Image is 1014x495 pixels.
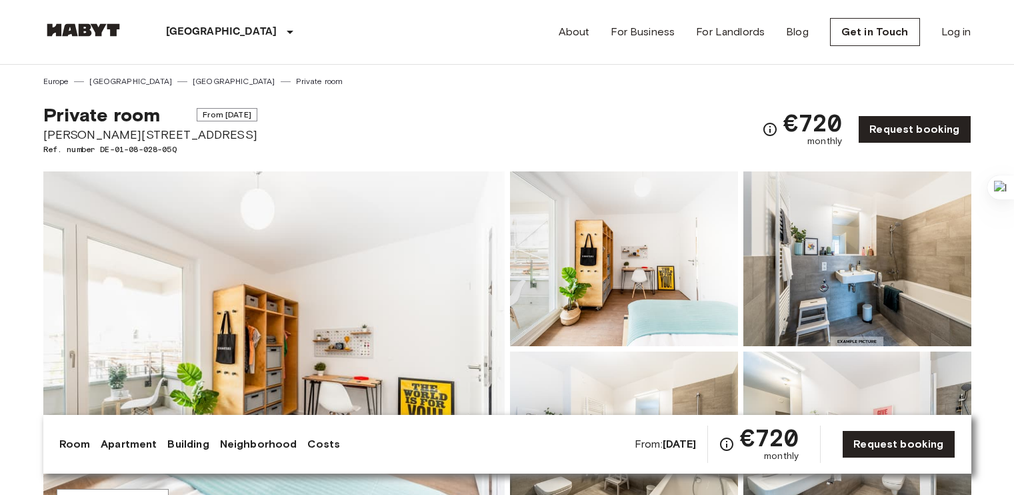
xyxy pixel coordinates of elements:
span: €720 [783,111,843,135]
span: €720 [740,426,799,450]
img: Picture of unit DE-01-08-028-05Q [510,171,738,346]
a: [GEOGRAPHIC_DATA] [193,75,275,87]
a: Apartment [101,436,157,452]
span: From: [635,437,697,452]
p: [GEOGRAPHIC_DATA] [166,24,277,40]
span: monthly [807,135,842,148]
img: Habyt [43,23,123,37]
a: Building [167,436,209,452]
a: Log in [941,24,971,40]
a: Costs [307,436,340,452]
a: Room [59,436,91,452]
svg: Check cost overview for full price breakdown. Please note that discounts apply to new joiners onl... [719,436,735,452]
span: From [DATE] [197,108,257,121]
span: [PERSON_NAME][STREET_ADDRESS] [43,126,257,143]
a: Neighborhood [220,436,297,452]
span: Private room [43,103,161,126]
img: Picture of unit DE-01-08-028-05Q [743,171,971,346]
a: [GEOGRAPHIC_DATA] [89,75,172,87]
a: About [559,24,590,40]
a: Request booking [858,115,971,143]
span: monthly [764,450,799,463]
a: Private room [296,75,343,87]
a: For Landlords [696,24,765,40]
a: Get in Touch [830,18,920,46]
span: Ref. number DE-01-08-028-05Q [43,143,257,155]
a: Blog [786,24,809,40]
svg: Check cost overview for full price breakdown. Please note that discounts apply to new joiners onl... [762,121,778,137]
a: For Business [611,24,675,40]
a: Europe [43,75,69,87]
a: Request booking [842,430,955,458]
b: [DATE] [663,438,697,450]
